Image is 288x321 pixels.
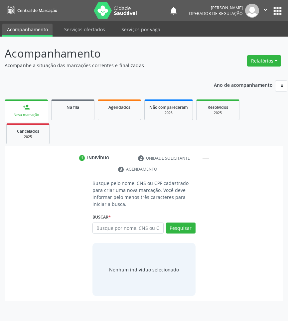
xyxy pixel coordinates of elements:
[149,110,188,115] div: 2025
[245,4,259,18] img: img
[5,62,200,69] p: Acompanhe a situação das marcações correntes e finalizadas
[87,155,109,161] div: Indivíduo
[189,11,243,16] span: Operador de regulação
[92,223,164,234] input: Busque por nome, CNS ou CPF
[9,112,43,117] div: Nova marcação
[149,104,188,110] span: Não compareceram
[259,4,272,18] button: 
[5,5,57,16] a: Central de Marcação
[23,103,30,111] div: person_add
[11,134,45,139] div: 2025
[5,45,200,62] p: Acompanhamento
[208,104,228,110] span: Resolvidos
[166,223,196,234] button: Pesquisar
[92,180,196,208] p: Busque pelo nome, CNS ou CPF cadastrado para criar uma nova marcação. Você deve informar pelo men...
[201,110,234,115] div: 2025
[262,6,269,13] i: 
[60,24,110,35] a: Serviços ofertados
[17,128,39,134] span: Cancelados
[109,266,179,273] div: Nenhum indivíduo selecionado
[189,5,243,11] div: [PERSON_NAME]
[247,55,281,67] button: Relatórios
[214,80,273,89] p: Ano de acompanhamento
[169,6,178,15] button: notifications
[67,104,79,110] span: Na fila
[92,212,111,223] label: Buscar
[108,104,130,110] span: Agendados
[117,24,165,35] a: Serviços por vaga
[17,8,57,13] span: Central de Marcação
[79,155,85,161] div: 1
[272,5,283,17] button: apps
[2,24,53,37] a: Acompanhamento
